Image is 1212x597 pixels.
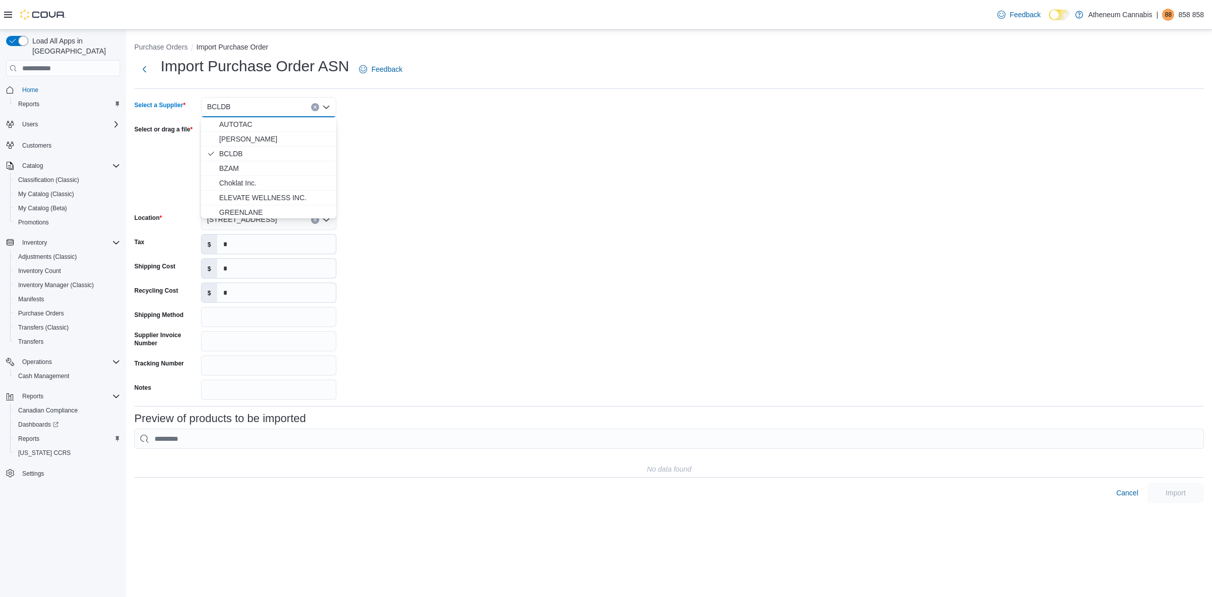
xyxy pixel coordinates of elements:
span: Operations [22,358,52,366]
button: AUTOTAC [201,117,336,132]
span: Manifests [18,295,44,303]
a: Purchase Orders [14,307,68,319]
button: Classification (Classic) [10,173,124,187]
button: Import Purchase Order [196,43,268,51]
span: Catalog [18,160,120,172]
button: Inventory Count [10,264,124,278]
span: My Catalog (Classic) [14,188,120,200]
button: GREENLANE [201,205,336,220]
button: Promotions [10,215,124,229]
button: Manifests [10,292,124,306]
button: Customers [2,137,124,152]
label: Location [134,214,162,222]
span: GREENLANE [219,207,330,217]
button: Catalog [18,160,47,172]
a: Customers [18,140,56,152]
button: Inventory [2,236,124,250]
span: BCLDB [219,149,330,159]
label: Select or drag a file [134,125,192,133]
a: Promotions [14,216,53,228]
a: Classification (Classic) [14,174,83,186]
button: BCLDB [201,147,336,161]
button: Next [134,59,155,79]
span: Classification (Classic) [18,176,79,184]
img: Cova [20,10,66,20]
span: Canadian Compliance [14,404,120,417]
span: Feedback [371,64,402,74]
span: 88 [1165,9,1172,21]
span: Cash Management [18,372,69,380]
a: Settings [18,468,48,480]
span: Transfers (Classic) [18,324,69,332]
a: Inventory Count [14,265,65,277]
span: Inventory Manager (Classic) [18,281,94,289]
button: Clear input [311,216,319,224]
span: Reports [18,100,39,108]
button: Inventory [18,237,51,249]
span: Home [22,86,38,94]
button: Import [1147,483,1204,503]
a: Canadian Compliance [14,404,82,417]
p: 858 858 [1178,9,1204,21]
button: Canadian Compliance [10,403,124,418]
span: Cancel [1116,488,1138,498]
span: Inventory [22,239,47,247]
span: Reports [14,433,120,445]
button: Operations [2,355,124,369]
a: Manifests [14,293,48,305]
span: Inventory Manager (Classic) [14,279,120,291]
label: Notes [134,384,151,392]
p: | [1156,9,1158,21]
button: Close list of options [322,103,330,111]
span: ELEVATE WELLNESS INC. [219,193,330,203]
div: Choose from the following options [201,117,336,396]
span: BCLDB [207,101,231,113]
button: Transfers (Classic) [10,320,124,335]
span: My Catalog (Classic) [18,190,74,198]
span: Inventory Count [14,265,120,277]
button: [PERSON_NAME] [201,132,336,147]
span: Inventory [18,237,120,249]
a: Feedback [993,5,1044,25]
button: My Catalog (Beta) [10,201,124,215]
a: Reports [14,433,43,445]
button: My Catalog (Classic) [10,187,124,201]
p: Atheneum Cannabis [1088,9,1152,21]
span: [PERSON_NAME] [219,134,330,144]
span: Dark Mode [1049,20,1049,21]
label: $ [201,235,217,254]
span: AUTOTAC [219,119,330,129]
button: Clear input [311,103,319,111]
label: Tracking Number [134,359,184,368]
button: Purchase Orders [10,306,124,320]
span: Purchase Orders [18,309,64,317]
a: [US_STATE] CCRS [14,447,75,459]
input: Dark Mode [1049,10,1070,20]
span: Adjustments (Classic) [14,251,120,263]
button: Catalog [2,159,124,173]
button: Reports [10,432,124,446]
button: Reports [18,390,47,402]
span: Dashboards [14,419,120,431]
a: Transfers [14,336,47,348]
span: Customers [18,139,120,151]
a: Transfers (Classic) [14,322,73,334]
button: Settings [2,466,124,481]
span: Users [22,120,38,128]
button: Users [2,117,124,131]
label: $ [201,259,217,278]
a: My Catalog (Classic) [14,188,78,200]
span: BZAM [219,163,330,173]
span: Users [18,118,120,130]
button: Adjustments (Classic) [10,250,124,264]
span: Dashboards [18,421,59,429]
button: [US_STATE] CCRS [10,446,124,460]
span: Reports [18,390,120,402]
button: Cancel [1112,483,1142,503]
a: Dashboards [14,419,63,431]
a: Dashboards [10,418,124,432]
span: Import [1166,488,1186,498]
span: [US_STATE] CCRS [18,449,71,457]
nav: An example of EuiBreadcrumbs [134,42,1204,54]
button: Operations [18,356,56,368]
